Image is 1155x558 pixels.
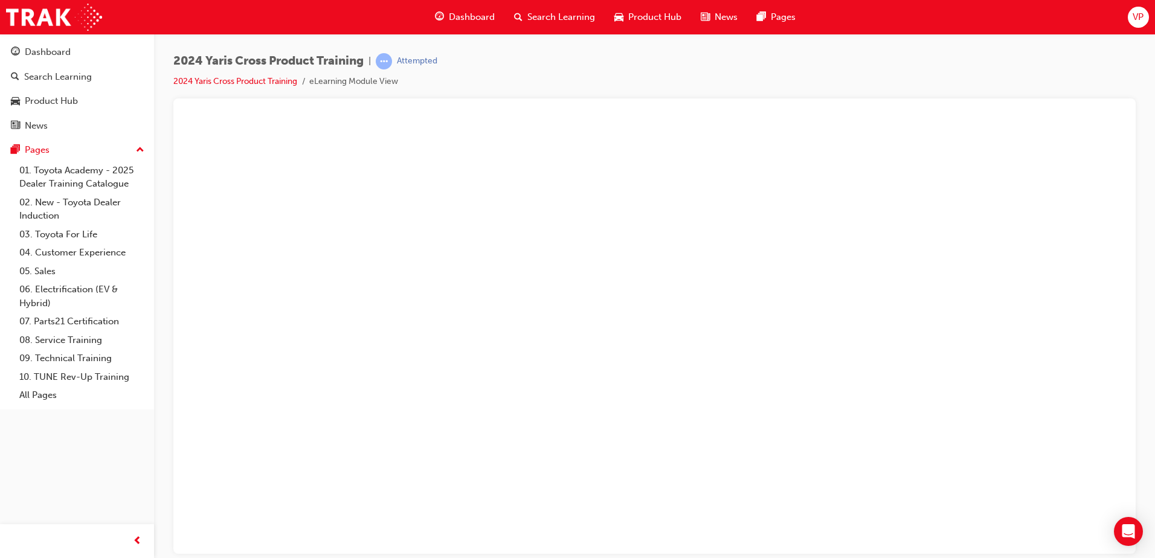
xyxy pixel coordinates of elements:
a: All Pages [14,386,149,405]
div: Product Hub [25,94,78,108]
span: News [715,10,738,24]
a: news-iconNews [691,5,747,30]
span: guage-icon [435,10,444,25]
div: Dashboard [25,45,71,59]
a: 06. Electrification (EV & Hybrid) [14,280,149,312]
span: search-icon [11,72,19,83]
button: VP [1128,7,1149,28]
button: DashboardSearch LearningProduct HubNews [5,39,149,139]
span: Search Learning [527,10,595,24]
li: eLearning Module View [309,75,398,89]
a: guage-iconDashboard [425,5,504,30]
a: Product Hub [5,90,149,112]
span: car-icon [11,96,20,107]
span: Dashboard [449,10,495,24]
span: news-icon [11,121,20,132]
span: 2024 Yaris Cross Product Training [173,54,364,68]
a: 03. Toyota For Life [14,225,149,244]
a: pages-iconPages [747,5,805,30]
span: learningRecordVerb_ATTEMPT-icon [376,53,392,69]
a: car-iconProduct Hub [605,5,691,30]
span: | [368,54,371,68]
a: search-iconSearch Learning [504,5,605,30]
div: Open Intercom Messenger [1114,517,1143,546]
a: 09. Technical Training [14,349,149,368]
div: News [25,119,48,133]
a: 01. Toyota Academy - 2025 Dealer Training Catalogue [14,161,149,193]
a: 04. Customer Experience [14,243,149,262]
a: Search Learning [5,66,149,88]
a: 07. Parts21 Certification [14,312,149,331]
button: Pages [5,139,149,161]
a: News [5,115,149,137]
img: Trak [6,4,102,31]
span: news-icon [701,10,710,25]
span: VP [1133,10,1144,24]
span: pages-icon [11,145,20,156]
span: prev-icon [133,534,142,549]
a: 10. TUNE Rev-Up Training [14,368,149,386]
span: Product Hub [628,10,681,24]
span: search-icon [514,10,523,25]
div: Pages [25,143,50,157]
div: Attempted [397,56,437,67]
a: 08. Service Training [14,331,149,350]
span: car-icon [614,10,623,25]
a: 02. New - Toyota Dealer Induction [14,193,149,225]
a: 2024 Yaris Cross Product Training [173,76,297,86]
span: up-icon [136,143,144,158]
a: 05. Sales [14,262,149,281]
span: Pages [771,10,796,24]
span: guage-icon [11,47,20,58]
span: pages-icon [757,10,766,25]
a: Dashboard [5,41,149,63]
div: Search Learning [24,70,92,84]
